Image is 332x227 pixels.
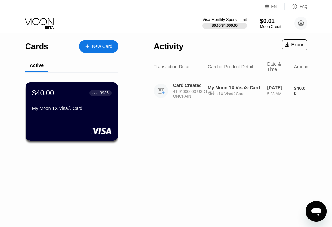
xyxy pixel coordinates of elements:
div: 5:03 AM [267,92,288,96]
div: New Card [92,44,112,49]
div: New Card [79,40,118,53]
div: ● ● ● ● [92,92,99,94]
div: Export [285,42,305,47]
div: Visa Monthly Spend Limit [202,17,247,22]
div: Moon 1X Visa® Card [208,92,262,96]
div: $0.00 / $4,000.00 [212,24,238,27]
div: FAQ [285,3,307,10]
div: 41.91000000 USDT via ONCHAIN [173,89,217,99]
div: FAQ [300,4,307,9]
iframe: Button to launch messaging window, conversation in progress [306,201,327,222]
div: Card or Product Detail [208,64,253,69]
div: Visa Monthly Spend Limit$0.00/$4,000.00 [202,17,247,29]
div: EN [265,3,285,10]
div: Active [30,63,44,68]
div: [DATE] [267,85,288,90]
div: Cards [25,42,48,51]
div: Export [282,39,307,50]
div: $0.01 [260,18,281,24]
div: My Moon 1X Visa® Card [208,85,262,90]
div: 3936 [100,91,109,95]
div: Moon Credit [260,24,281,29]
div: EN [271,4,277,9]
div: Card Created [173,83,214,88]
div: My Moon 1X Visa® Card [32,106,112,111]
div: Amount [294,64,310,69]
div: Transaction Detail [154,64,190,69]
div: $40.00 [294,86,307,96]
div: $40.00● ● ● ●3936My Moon 1X Visa® Card [26,82,118,141]
div: Card Created41.91000000 USDT via ONCHAINMy Moon 1X Visa® CardMoon 1X Visa® Card[DATE]5:03 AM$40.00 [154,77,307,104]
div: Date & Time [267,61,288,72]
div: Activity [154,42,183,51]
div: $0.01Moon Credit [260,18,281,29]
div: $40.00 [32,89,54,97]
